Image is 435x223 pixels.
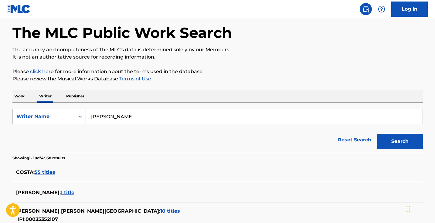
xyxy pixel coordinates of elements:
[12,24,232,42] h1: The MLC Public Work Search
[61,190,74,195] span: 1 title
[25,216,58,222] span: 00035352107
[16,113,71,120] div: Writer Name
[378,5,385,13] img: help
[12,68,423,75] p: Please for more information about the terms used in the database.
[12,155,65,161] p: Showing 1 - 10 of 4,938 results
[35,169,55,175] span: 55 titles
[391,2,428,17] a: Log In
[405,194,435,223] iframe: Chat Widget
[376,3,388,15] div: Help
[12,90,26,103] p: Work
[18,216,25,222] span: IPI:
[362,5,369,13] img: search
[377,134,423,149] button: Search
[16,169,35,175] span: COSTA :
[12,75,423,83] p: Please review the Musical Works Database
[118,76,151,82] a: Terms of Use
[30,69,54,74] a: click here
[16,208,160,214] span: [PERSON_NAME] [PERSON_NAME][GEOGRAPHIC_DATA] :
[7,5,31,13] img: MLC Logo
[12,46,423,53] p: The accuracy and completeness of The MLC's data is determined solely by our Members.
[37,90,53,103] p: Writer
[12,53,423,61] p: It is not an authoritative source for recording information.
[335,133,374,147] a: Reset Search
[16,190,61,195] span: [PERSON_NAME] :
[64,90,86,103] p: Publisher
[360,3,372,15] a: Public Search
[160,208,180,214] span: 10 titles
[406,200,410,218] div: Drag
[12,109,423,152] form: Search Form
